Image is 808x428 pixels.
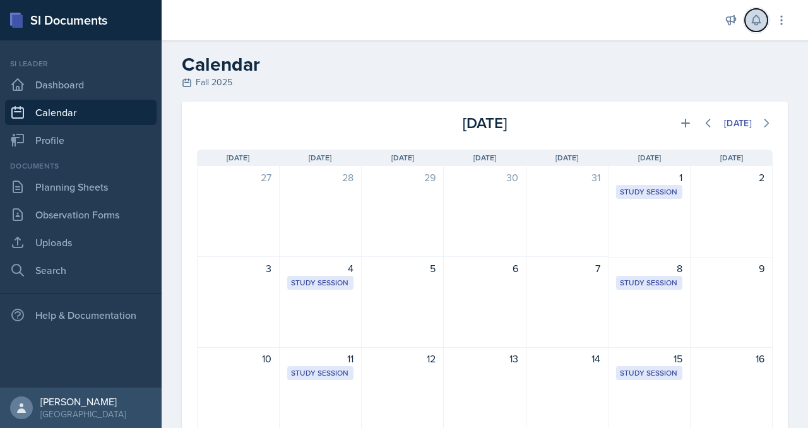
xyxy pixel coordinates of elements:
div: 12 [369,351,436,366]
a: Observation Forms [5,202,157,227]
div: Study Session [620,277,679,288]
div: Study Session [620,186,679,198]
div: 6 [451,261,518,276]
div: 9 [698,261,764,276]
div: 8 [616,261,682,276]
a: Dashboard [5,72,157,97]
div: [PERSON_NAME] [40,395,126,408]
div: Study Session [291,277,350,288]
span: [DATE] [473,152,496,163]
a: Planning Sheets [5,174,157,199]
span: [DATE] [227,152,249,163]
div: 13 [451,351,518,366]
div: 2 [698,170,764,185]
div: 27 [205,170,271,185]
div: 15 [616,351,682,366]
div: 31 [534,170,600,185]
a: Calendar [5,100,157,125]
a: Profile [5,128,157,153]
div: 7 [534,261,600,276]
div: 14 [534,351,600,366]
div: 5 [369,261,436,276]
a: Uploads [5,230,157,255]
div: 30 [451,170,518,185]
span: [DATE] [555,152,578,163]
div: Si leader [5,58,157,69]
div: 3 [205,261,271,276]
div: 10 [205,351,271,366]
div: [DATE] [724,118,752,128]
h2: Calendar [182,53,788,76]
div: Documents [5,160,157,172]
span: [DATE] [309,152,331,163]
a: Search [5,258,157,283]
span: [DATE] [391,152,414,163]
button: [DATE] [716,112,760,134]
div: 16 [698,351,764,366]
span: [DATE] [638,152,661,163]
div: 11 [287,351,353,366]
span: [DATE] [720,152,743,163]
div: [DATE] [389,112,581,134]
div: Fall 2025 [182,76,788,89]
div: Help & Documentation [5,302,157,328]
div: 1 [616,170,682,185]
div: 29 [369,170,436,185]
div: 4 [287,261,353,276]
div: 28 [287,170,353,185]
div: Study Session [291,367,350,379]
div: [GEOGRAPHIC_DATA] [40,408,126,420]
div: Study Session [620,367,679,379]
